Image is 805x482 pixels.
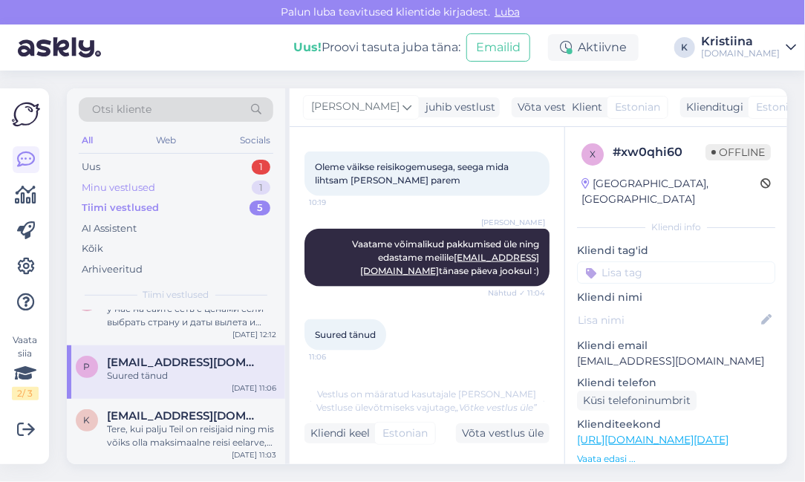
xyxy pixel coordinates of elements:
p: Kliendi nimi [577,290,775,305]
div: [DOMAIN_NAME] [701,48,780,59]
div: [DATE] 11:03 [232,449,276,460]
p: Kliendi email [577,338,775,354]
span: Estonian [382,426,428,441]
span: Estonian [756,100,801,115]
span: Otsi kliente [92,102,151,117]
p: Kliendi telefon [577,375,775,391]
span: Vaatame võimalikud pakkumised üle ning edastame meilile tänase päeva jooksul :) [352,238,541,276]
span: x [590,149,596,160]
span: Suured tänud [315,329,376,340]
div: Kliendi info [577,221,775,234]
div: Aktiivne [548,34,639,61]
div: у нас на сайте есть с ценами если выбрать страну и даты вылета и сразц показывает цену на одного [107,302,276,329]
div: Proovi tasuta juba täna: [293,39,460,56]
div: Suured tänud [107,369,276,382]
p: [EMAIL_ADDRESS][DOMAIN_NAME] [577,354,775,369]
div: Küsi telefoninumbrit [577,391,697,411]
span: kaskmeister@gmail.com [107,409,261,423]
div: AI Assistent [82,221,137,236]
div: Arhiveeritud [82,262,143,277]
span: Nähtud ✓ 11:04 [488,287,545,299]
div: K [674,37,695,58]
div: Minu vestlused [82,180,155,195]
span: Oleme väikse reisikogemusega, seega mida lihtsam [PERSON_NAME] parem [315,161,511,186]
div: Kliendi keel [304,426,370,441]
button: Emailid [466,33,530,62]
span: Piku@mail.com [107,356,261,369]
div: Kõik [82,241,103,256]
span: [PERSON_NAME] [311,99,400,115]
div: 2 / 3 [12,387,39,400]
div: Tere, kui palju Teil on reisijaid ning mis võiks olla maksimaalne reisi eelarve, et saaksime võim... [107,423,276,449]
a: Kristiina[DOMAIN_NAME] [701,36,796,59]
span: Vestlus on määratud kasutajale [PERSON_NAME] [318,388,537,400]
div: [DATE] 12:12 [232,329,276,340]
div: Socials [237,131,273,150]
p: Klienditeekond [577,417,775,432]
div: Klienditugi [680,100,743,115]
div: Vaata siia [12,333,39,400]
div: [GEOGRAPHIC_DATA], [GEOGRAPHIC_DATA] [581,176,760,207]
b: Uus! [293,40,322,54]
input: Lisa tag [577,261,775,284]
span: Luba [490,5,524,19]
span: Tiimi vestlused [143,288,209,302]
span: Vestluse ülevõtmiseks vajutage [317,402,538,413]
p: Vaata edasi ... [577,452,775,466]
div: Uus [82,160,100,175]
div: Kristiina [701,36,780,48]
div: juhib vestlust [420,100,495,115]
div: Võta vestlus üle [512,97,605,117]
div: [DATE] 11:06 [232,382,276,394]
i: „Võtke vestlus üle” [456,402,538,413]
a: [URL][DOMAIN_NAME][DATE] [577,433,729,446]
div: 1 [252,180,270,195]
div: Web [154,131,180,150]
div: 1 [252,160,270,175]
div: All [79,131,96,150]
span: P [84,361,91,372]
span: 10:19 [309,197,365,208]
span: 11:06 [309,351,365,362]
div: Tiimi vestlused [82,201,159,215]
div: Klient [566,100,602,115]
span: k [84,414,91,426]
img: Askly Logo [12,100,40,128]
div: Võta vestlus üle [456,423,550,443]
input: Lisa nimi [578,312,758,328]
p: Kliendi tag'id [577,243,775,258]
span: [PERSON_NAME] [481,217,545,228]
div: # xw0qhi60 [613,143,705,161]
div: 5 [250,201,270,215]
span: Estonian [615,100,660,115]
span: Offline [705,144,771,160]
